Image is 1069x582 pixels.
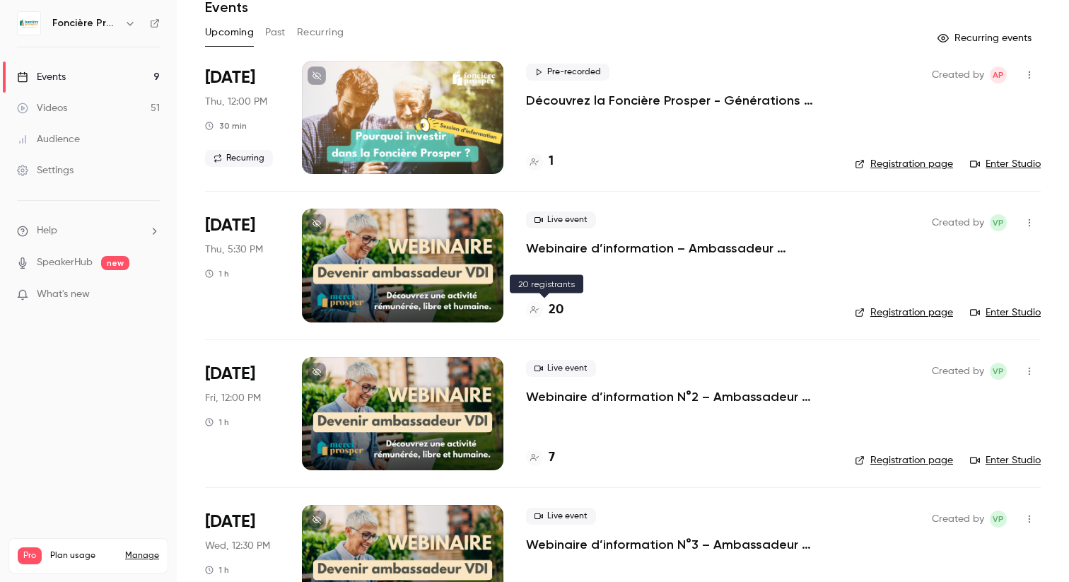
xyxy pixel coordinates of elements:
[526,388,832,405] a: Webinaire d’information N°2 – Ambassadeur [PERSON_NAME] en VDI
[205,95,267,109] span: Thu, 12:00 PM
[932,511,984,528] span: Created by
[205,363,255,385] span: [DATE]
[17,101,67,115] div: Videos
[526,240,832,257] a: Webinaire d’information – Ambassadeur [PERSON_NAME] en VDI
[205,564,229,576] div: 1 h
[265,21,286,44] button: Past
[526,360,596,377] span: Live event
[855,453,953,467] a: Registration page
[931,27,1041,50] button: Recurring events
[17,223,160,238] li: help-dropdown-opener
[18,547,42,564] span: Pro
[205,61,279,174] div: Aug 28 Thu, 12:00 PM (Europe/Paris)
[990,363,1007,380] span: Victor Perrazi
[932,66,984,83] span: Created by
[970,157,1041,171] a: Enter Studio
[205,357,279,470] div: Aug 29 Fri, 12:00 PM (Europe/Paris)
[549,301,563,320] h4: 20
[17,163,74,177] div: Settings
[205,268,229,279] div: 1 h
[526,152,554,171] a: 1
[526,448,555,467] a: 7
[17,70,66,84] div: Events
[143,289,160,301] iframe: Noticeable Trigger
[101,256,129,270] span: new
[932,363,984,380] span: Created by
[205,511,255,533] span: [DATE]
[50,550,117,561] span: Plan usage
[205,214,255,237] span: [DATE]
[526,64,609,81] span: Pre-recorded
[205,209,279,322] div: Aug 28 Thu, 5:30 PM (Europe/Paris)
[205,150,273,167] span: Recurring
[855,305,953,320] a: Registration page
[549,152,554,171] h4: 1
[17,132,80,146] div: Audience
[993,363,1004,380] span: VP
[297,21,344,44] button: Recurring
[855,157,953,171] a: Registration page
[970,305,1041,320] a: Enter Studio
[990,511,1007,528] span: Victor Perrazi
[37,223,57,238] span: Help
[932,214,984,231] span: Created by
[526,508,596,525] span: Live event
[993,66,1004,83] span: AP
[990,66,1007,83] span: Anthony PIQUET
[205,243,263,257] span: Thu, 5:30 PM
[526,301,563,320] a: 20
[205,66,255,89] span: [DATE]
[205,21,254,44] button: Upcoming
[37,287,90,302] span: What's new
[205,391,261,405] span: Fri, 12:00 PM
[52,16,119,30] h6: Foncière Prosper
[549,448,555,467] h4: 7
[970,453,1041,467] a: Enter Studio
[526,211,596,228] span: Live event
[526,92,832,109] a: Découvrez la Foncière Prosper - Générations [DEMOGRAPHIC_DATA]
[125,550,159,561] a: Manage
[990,214,1007,231] span: Victor Perrazi
[993,511,1004,528] span: VP
[526,536,832,553] a: Webinaire d’information N°3 – Ambassadeur [PERSON_NAME] en VDI
[37,255,93,270] a: SpeakerHub
[18,12,40,35] img: Foncière Prosper
[993,214,1004,231] span: VP
[205,539,270,553] span: Wed, 12:30 PM
[205,417,229,428] div: 1 h
[205,120,247,132] div: 30 min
